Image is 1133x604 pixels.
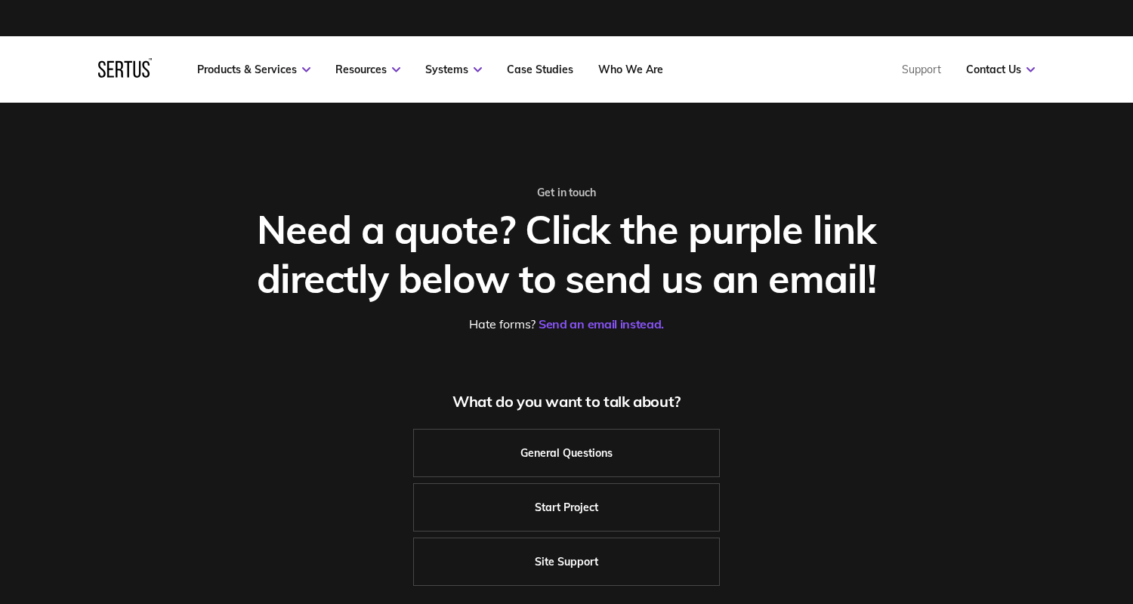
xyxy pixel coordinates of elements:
[413,483,720,532] a: Start Project
[413,538,720,586] a: Site Support
[539,316,664,331] a: Send an email instead.
[507,63,573,76] a: Case Studies
[335,63,400,76] a: Resources
[966,63,1035,76] a: Contact Us
[229,392,905,411] div: What do you want to talk about?
[229,316,905,331] div: Hate forms?
[413,429,720,477] a: General Questions
[229,205,905,303] div: Need a quote? Click the purple link directly below to send us an email!
[197,63,310,76] a: Products & Services
[902,63,941,76] a: Support
[425,63,482,76] a: Systems
[229,186,905,199] div: Get in touch
[598,63,663,76] a: Who We Are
